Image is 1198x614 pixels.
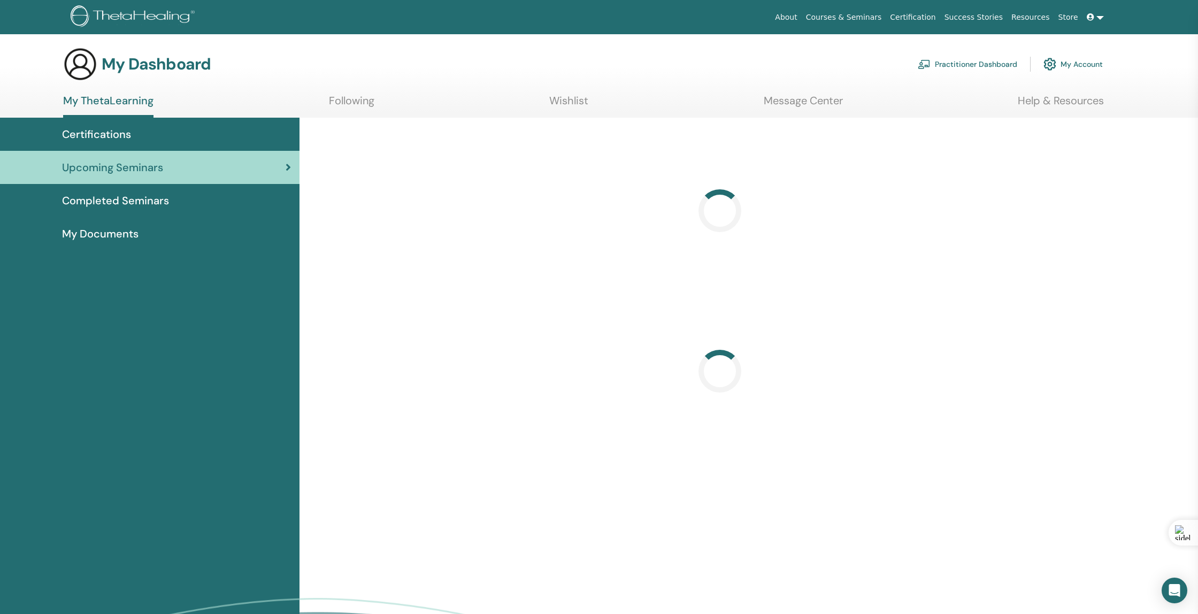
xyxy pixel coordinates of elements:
[1018,94,1104,115] a: Help & Resources
[1043,55,1056,73] img: cog.svg
[63,94,153,118] a: My ThetaLearning
[918,52,1017,76] a: Practitioner Dashboard
[1162,578,1187,603] div: Open Intercom Messenger
[771,7,801,27] a: About
[62,226,139,242] span: My Documents
[549,94,588,115] a: Wishlist
[62,126,131,142] span: Certifications
[940,7,1007,27] a: Success Stories
[1054,7,1082,27] a: Store
[62,193,169,209] span: Completed Seminars
[62,159,163,175] span: Upcoming Seminars
[1043,52,1103,76] a: My Account
[764,94,843,115] a: Message Center
[886,7,940,27] a: Certification
[102,55,211,74] h3: My Dashboard
[1007,7,1054,27] a: Resources
[71,5,198,29] img: logo.png
[802,7,886,27] a: Courses & Seminars
[918,59,931,69] img: chalkboard-teacher.svg
[63,47,97,81] img: generic-user-icon.jpg
[329,94,374,115] a: Following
